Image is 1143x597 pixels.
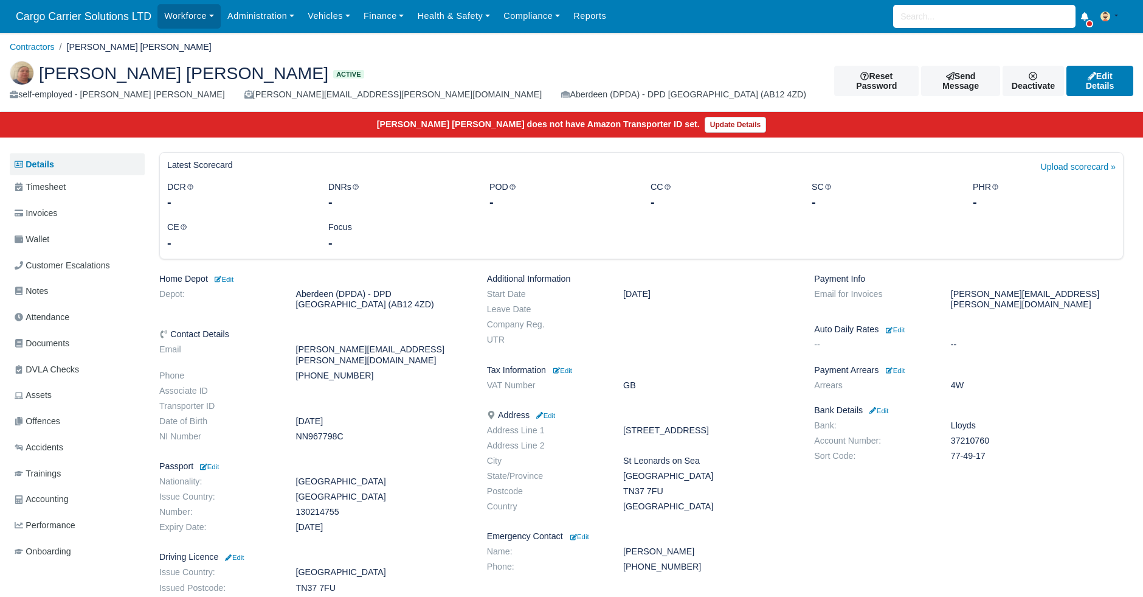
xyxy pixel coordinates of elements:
dt: Issued Postcode: [150,583,286,593]
dt: Issue Country: [150,567,286,578]
div: - [812,194,955,211]
dd: Aberdeen (DPDA) - DPD [GEOGRAPHIC_DATA] (AB12 4ZD) [286,289,477,310]
dd: [GEOGRAPHIC_DATA] [286,477,477,487]
a: DVLA Checks [10,358,145,382]
h6: Tax Information [487,365,796,375]
div: Aberdeen (DPDA) - DPD [GEOGRAPHIC_DATA] (AB12 4ZD) [561,88,806,102]
dt: Expiry Date: [150,522,286,532]
dd: [PERSON_NAME][EMAIL_ADDRESS][PERSON_NAME][DOMAIN_NAME] [286,344,477,365]
dt: Bank: [805,421,941,431]
a: Assets [10,383,145,407]
dd: [PHONE_NUMBER] [614,562,805,572]
a: Finance [357,4,411,28]
dt: Transporter ID [150,401,286,411]
a: Accidents [10,436,145,459]
span: Accidents [15,441,63,455]
h6: Contact Details [159,329,469,340]
a: Workforce [157,4,221,28]
a: Documents [10,332,145,355]
dt: State/Province [478,471,614,481]
dt: Account Number: [805,436,941,446]
dt: Email for Invoices [805,289,941,310]
a: Contractors [10,42,55,52]
a: Edit [883,365,905,375]
a: Edit [568,531,589,541]
span: [PERSON_NAME] [PERSON_NAME] [39,65,328,82]
a: Reports [567,4,613,28]
small: Edit [198,463,219,470]
dt: Phone: [478,562,614,572]
a: Compliance [497,4,567,28]
small: Edit [570,533,589,540]
div: - [167,234,310,251]
a: Edit [198,461,219,471]
div: POD [480,180,641,211]
dt: Country [478,501,614,512]
h6: Payment Arrears [814,365,1124,375]
div: - [328,234,471,251]
dt: Name: [478,546,614,557]
div: Sarah Elizabeth Harkness [1,51,1142,112]
a: Update Details [705,117,766,133]
div: - [328,194,471,211]
div: Focus [319,220,480,251]
a: Notes [10,279,145,303]
a: Deactivate [1003,66,1065,96]
dd: [STREET_ADDRESS] [614,425,805,436]
span: Notes [15,284,48,298]
a: Cargo Carrier Solutions LTD [10,5,157,29]
a: Attendance [10,305,145,329]
dt: Associate ID [150,386,286,396]
a: Health & Safety [411,4,497,28]
dt: Sort Code: [805,451,941,461]
div: CC [641,180,803,211]
div: - [973,194,1116,211]
a: Trainings [10,462,145,486]
input: Search... [893,5,1076,28]
dt: NI Number [150,431,286,442]
dd: [GEOGRAPHIC_DATA] [614,501,805,512]
small: Edit [223,554,244,561]
dd: [GEOGRAPHIC_DATA] [286,492,477,502]
a: Edit [213,274,233,284]
a: Invoices [10,201,145,225]
div: SC [803,180,964,211]
span: Invoices [15,206,57,220]
div: CE [158,220,319,251]
dd: 37210760 [942,436,1133,446]
span: Cargo Carrier Solutions LTD [10,4,157,29]
dt: Email [150,344,286,365]
dt: Postcode [478,486,614,497]
dt: Number: [150,507,286,517]
h6: Additional Information [487,274,796,284]
a: Send Message [921,66,1000,96]
span: Active [333,70,364,79]
dt: Address Line 1 [478,425,614,436]
div: [PERSON_NAME][EMAIL_ADDRESS][PERSON_NAME][DOMAIN_NAME] [244,88,542,102]
div: - [489,194,632,211]
dd: NN967798C [286,431,477,442]
div: DCR [158,180,319,211]
small: Edit [553,367,572,374]
dt: Start Date [478,289,614,299]
a: Edit [223,552,244,562]
a: Performance [10,514,145,537]
div: self-employed - [PERSON_NAME] [PERSON_NAME] [10,88,225,102]
span: Timesheet [15,180,66,194]
a: Vehicles [301,4,357,28]
dt: Leave Date [478,304,614,315]
span: Accounting [15,492,69,506]
a: Administration [221,4,301,28]
li: [PERSON_NAME] [PERSON_NAME] [55,40,212,54]
a: Edit Details [1066,66,1133,96]
a: Edit [551,365,572,375]
dt: City [478,456,614,466]
span: Wallet [15,232,49,246]
h6: Auto Daily Rates [814,324,1124,335]
a: Wallet [10,228,145,251]
a: Edit [868,405,888,415]
h6: Driving Licence [159,552,469,562]
dd: TN37 7FU [286,583,477,593]
h6: Bank Details [814,405,1124,416]
span: Trainings [15,467,61,481]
